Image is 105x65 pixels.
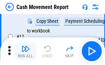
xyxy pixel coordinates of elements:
[65,45,74,53] img: Skip
[35,17,60,26] div: Copy Sheet
[18,54,33,58] div: Run All
[82,4,88,10] img: Support
[65,54,74,58] div: Skip
[17,4,69,10] div: Cash Movement Report
[86,46,97,57] img: Main button
[91,3,99,11] img: Settings menu
[17,34,24,39] span: # 17
[27,28,50,34] div: to workbook
[14,43,36,59] button: Run All
[21,45,30,53] img: Run All
[6,3,14,11] img: Back
[59,43,81,59] button: Skip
